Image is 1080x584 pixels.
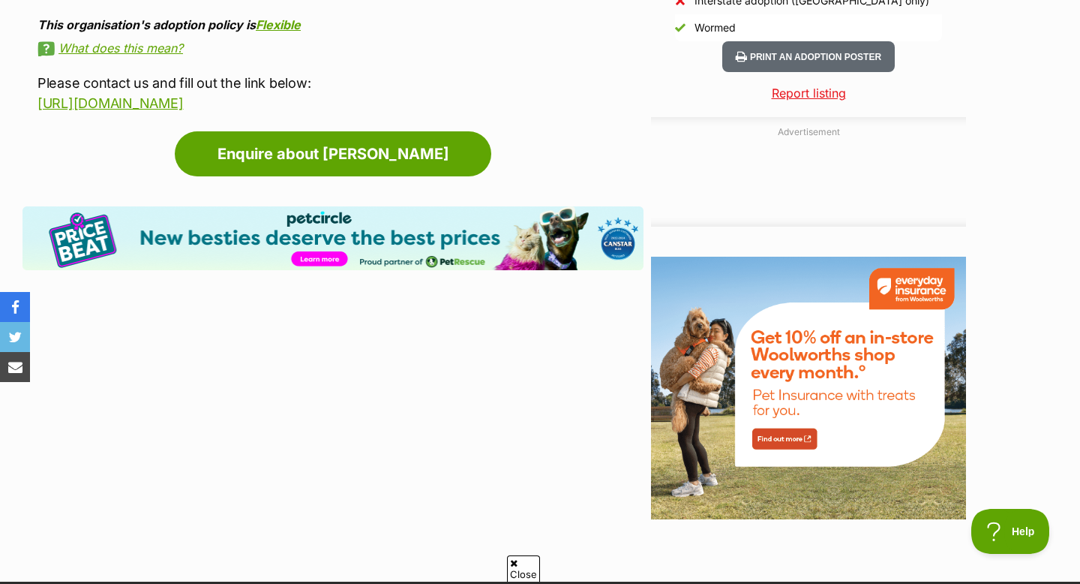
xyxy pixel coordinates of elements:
iframe: Help Scout Beacon - Open [971,509,1050,554]
div: Advertisement [651,117,966,227]
div: Wormed [694,20,736,35]
img: Pet Circle promo banner [22,206,643,270]
img: Yes [675,23,685,33]
a: What does this mean? [37,41,643,55]
p: Please contact us and fill out the link below: [37,73,643,113]
button: Print an adoption poster [722,41,895,72]
a: Report listing [651,84,966,102]
div: This organisation's adoption policy is [37,18,643,32]
img: Everyday Insurance by Woolworths promotional banner [651,257,966,519]
a: Flexible [256,17,301,32]
span: Close [507,555,540,582]
a: Enquire about [PERSON_NAME] [175,131,491,176]
a: [URL][DOMAIN_NAME] [37,95,183,111]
